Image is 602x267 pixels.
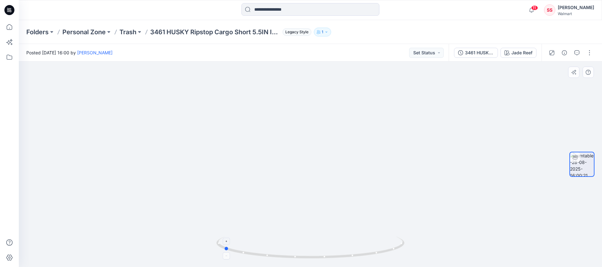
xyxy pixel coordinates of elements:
[544,4,555,16] div: SS
[283,28,311,36] span: Legacy Style
[500,48,536,58] button: Jade Reef
[454,48,498,58] button: 3461 HUSKY Ripstop Cargo Short 5.5IN INSEAM_(LY) ASTM_GRADING VERIFICATION
[570,152,594,176] img: turntable-28-08-2025-16:00:21
[511,49,532,56] div: Jade Reef
[26,49,113,56] span: Posted [DATE] 16:00 by
[26,28,49,36] a: Folders
[280,28,311,36] button: Legacy Style
[465,49,494,56] div: 3461 HUSKY Ripstop Cargo Short 5.5IN INSEAM_(LY) ASTM_GRADING VERIFICATION
[558,4,594,11] div: [PERSON_NAME]
[77,50,113,55] a: [PERSON_NAME]
[558,11,594,16] div: Walmart
[559,48,569,58] button: Details
[150,28,280,36] p: 3461 HUSKY Ripstop Cargo Short 5.5IN INSEAM_(LY) ASTM_GRADING VERIFICATION
[322,29,323,35] p: 1
[119,28,136,36] a: Trash
[314,28,331,36] button: 1
[62,28,106,36] a: Personal Zone
[531,5,538,10] span: 11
